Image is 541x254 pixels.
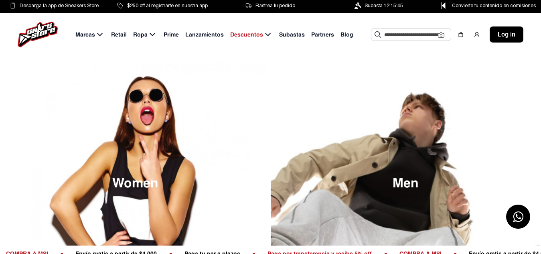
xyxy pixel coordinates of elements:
span: Lanzamientos [185,30,224,39]
span: Descuentos [230,30,263,39]
span: $250 off al registrarte en nuestra app [127,1,208,10]
span: Marcas [75,30,95,39]
img: Cámara [438,32,444,38]
span: Descarga la app de Sneakers Store [20,1,99,10]
span: Men [393,177,419,190]
span: Blog [340,30,353,39]
img: shopping [458,31,464,38]
span: Women [112,177,158,190]
span: Log in [498,30,515,39]
img: logo [18,22,58,47]
span: Ropa [133,30,148,39]
span: Rastrea tu pedido [255,1,295,10]
span: Partners [311,30,334,39]
img: Control Point Icon [438,2,448,9]
span: Prime [164,30,179,39]
span: Retail [111,30,127,39]
span: Subasta 12:15:45 [365,1,403,10]
span: Convierte tu contenido en comisiones [452,1,536,10]
img: user [474,31,480,38]
img: Buscar [375,31,381,38]
span: Subastas [279,30,305,39]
